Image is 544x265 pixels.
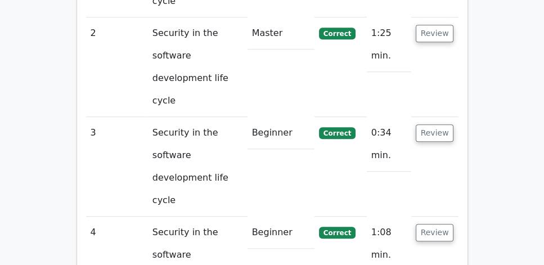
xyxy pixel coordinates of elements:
[319,227,356,238] span: Correct
[248,217,314,249] td: Beginner
[148,17,248,117] td: Security in the software development life cycle
[367,17,411,72] td: 1:25 min.
[367,117,411,172] td: 0:34 min.
[248,17,314,50] td: Master
[416,124,454,142] button: Review
[416,25,454,42] button: Review
[416,224,454,241] button: Review
[319,28,356,39] span: Correct
[148,117,248,217] td: Security in the software development life cycle
[319,127,356,138] span: Correct
[248,117,314,149] td: Beginner
[86,17,148,117] td: 2
[86,117,148,217] td: 3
